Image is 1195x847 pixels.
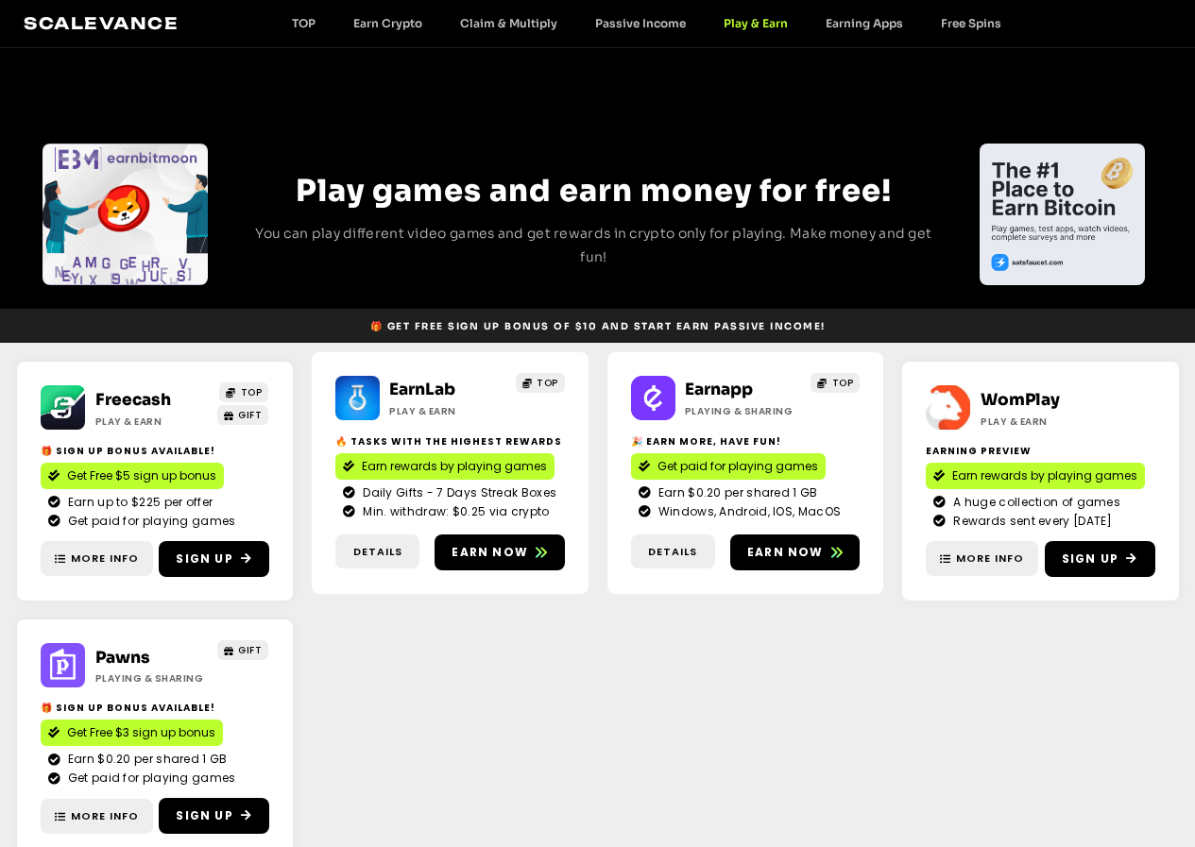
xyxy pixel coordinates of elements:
[516,373,565,393] a: TOP
[370,319,826,333] span: 🎁 Get Free Sign Up Bonus of $10 and start earn passive income!
[631,434,861,449] h2: 🎉 Earn More, Have Fun!
[176,551,232,567] span: Sign Up
[926,463,1145,489] a: Earn rewards by playing games
[159,541,269,577] a: Sign Up
[63,513,236,530] span: Get paid for playing games
[537,376,558,390] span: TOP
[981,390,1060,410] a: WomPlay
[981,415,1095,429] h2: Play & Earn
[63,494,213,511] span: Earn up to $225 per offer
[576,16,705,30] a: Passive Income
[41,799,153,834] a: More Info
[363,314,833,338] a: 🎁 Get Free Sign Up Bonus of $10 and start earn passive income!
[353,544,402,560] span: Details
[730,534,861,570] a: Earn now
[956,551,1024,567] span: More Info
[358,503,549,520] span: Min. withdraw: $0.25 via crypto
[362,458,547,475] span: Earn rewards by playing games
[63,770,236,787] span: Get paid for playing games
[219,382,268,402] a: TOP
[67,724,215,741] span: Get Free $3 sign up bonus
[948,494,1120,511] span: A huge collection of games
[685,404,801,418] h2: Playing & Sharing
[1062,551,1118,567] span: Sign Up
[335,434,565,449] h2: 🔥 Tasks with the highest rewards
[71,551,139,567] span: More Info
[95,671,210,686] h2: Playing & Sharing
[705,16,807,30] a: Play & Earn
[241,385,263,399] span: TOP
[807,16,922,30] a: Earning Apps
[273,16,1020,30] nav: Menu
[441,16,576,30] a: Claim & Multiply
[41,444,270,458] h2: 🎁 Sign Up Bonus Available!
[95,648,150,668] a: Pawns
[747,544,824,561] span: Earn now
[948,513,1113,530] span: Rewards sent every [DATE]
[811,373,860,393] a: TOP
[41,720,223,746] a: Get Free $3 sign up bonus
[334,16,441,30] a: Earn Crypto
[654,484,818,501] span: Earn $0.20 per shared 1 GB
[389,404,505,418] h2: Play & Earn
[67,467,216,484] span: Get Free $5 sign up bonus
[273,16,334,30] a: TOP
[832,376,854,390] span: TOP
[335,534,419,569] a: Details
[217,640,269,660] a: GIFT
[238,643,262,657] span: GIFT
[926,541,1038,576] a: More Info
[159,798,269,834] a: Sign Up
[1045,541,1155,577] a: Sign Up
[952,467,1137,484] span: Earn rewards by playing games
[631,534,715,569] a: Details
[452,544,528,561] span: Earn now
[244,167,945,214] h2: Play games and earn money for free!
[238,408,262,422] span: GIFT
[922,16,1020,30] a: Free Spins
[95,415,210,429] h2: Play & Earn
[654,503,841,520] span: Windows, Android, IOS, MacOS
[685,380,753,399] a: Earnapp
[657,458,818,475] span: Get paid for playing games
[980,144,1145,285] div: Slides
[41,541,153,576] a: More Info
[435,534,565,570] a: Earn now
[41,701,270,715] h2: 🎁 Sign Up Bonus Available!
[217,405,269,425] a: GIFT
[335,453,555,480] a: Earn rewards by playing games
[389,380,455,399] a: EarnLab
[926,444,1155,458] h2: Earning Preview
[358,484,556,501] span: Daily Gifts - 7 Days Streak Boxes
[63,751,228,768] span: Earn $0.20 per shared 1 GB
[43,144,208,285] div: Slides
[41,463,224,489] a: Get Free $5 sign up bonus
[244,222,945,269] p: You can play different video games and get rewards in crypto only for playing. Make money and get...
[95,390,171,410] a: Freecash
[71,808,139,824] span: More Info
[648,544,697,560] span: Details
[24,13,179,33] a: Scalevance
[176,807,232,824] span: Sign Up
[631,453,826,480] a: Get paid for playing games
